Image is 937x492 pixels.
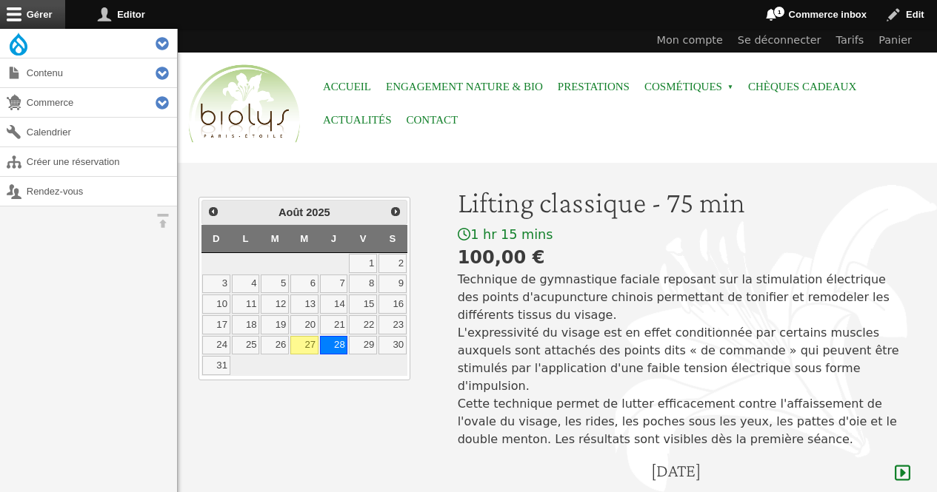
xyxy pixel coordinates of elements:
a: Engagement Nature & Bio [386,70,543,104]
img: Accueil [185,62,304,146]
a: 27 [290,336,319,355]
span: Août [279,206,303,218]
a: 3 [202,274,230,294]
div: 1 hr 15 mins [458,226,910,243]
header: Entête du site [178,29,937,155]
a: 25 [232,336,260,355]
span: Cosmétiques [644,70,733,104]
a: Suivant [385,202,404,221]
a: 21 [320,315,348,334]
span: Dimanche [213,233,220,244]
a: 12 [261,294,289,314]
span: Mardi [271,233,279,244]
a: Chèques cadeaux [748,70,856,104]
a: 20 [290,315,319,334]
a: Mon compte [650,29,730,53]
a: 28 [320,336,348,355]
a: 15 [349,294,377,314]
a: 16 [379,294,407,314]
a: Panier [871,29,919,53]
h1: Lifting classique - 75 min [458,185,910,220]
a: 2 [379,254,407,273]
span: 2025 [306,206,330,218]
a: 10 [202,294,230,314]
span: » [727,84,733,90]
a: 30 [379,336,407,355]
span: Vendredi [360,233,367,244]
a: 23 [379,315,407,334]
a: Tarifs [829,29,872,53]
a: Prestations [558,70,630,104]
a: Se déconnecter [730,29,829,53]
a: 5 [261,274,289,294]
p: Technique de gymnastique faciale reposant sur la stimulation électrique des points d'acupuncture ... [458,271,910,448]
a: 8 [349,274,377,294]
span: Suivant [390,206,401,218]
h4: [DATE] [651,460,701,482]
button: Orientation horizontale [148,206,177,235]
span: Lundi [242,233,248,244]
a: 14 [320,294,348,314]
a: 18 [232,315,260,334]
a: 29 [349,336,377,355]
a: 17 [202,315,230,334]
a: 6 [290,274,319,294]
a: 1 [349,254,377,273]
a: 7 [320,274,348,294]
span: Mercredi [300,233,308,244]
a: Précédent [204,202,223,221]
a: 9 [379,274,407,294]
span: Précédent [207,206,219,218]
a: Actualités [323,104,392,137]
span: 1 [773,6,785,18]
a: 24 [202,336,230,355]
a: 13 [290,294,319,314]
a: 11 [232,294,260,314]
span: Jeudi [331,233,336,244]
a: 31 [202,356,230,375]
a: 22 [349,315,377,334]
a: 4 [232,274,260,294]
span: Samedi [390,233,396,244]
a: Accueil [323,70,371,104]
a: 19 [261,315,289,334]
a: 26 [261,336,289,355]
div: 100,00 € [458,244,910,271]
a: Contact [407,104,459,137]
